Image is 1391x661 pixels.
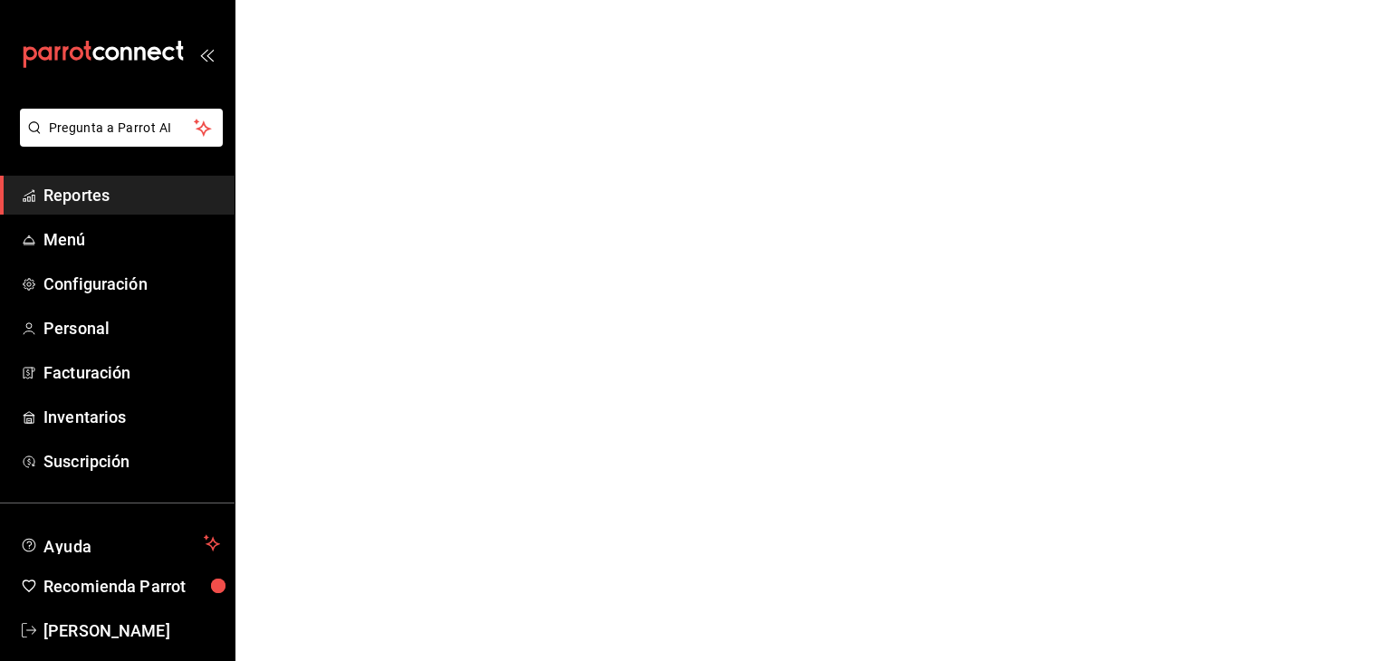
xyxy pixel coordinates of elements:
[20,109,223,147] button: Pregunta a Parrot AI
[43,449,220,474] span: Suscripción
[43,272,220,296] span: Configuración
[43,183,220,207] span: Reportes
[13,131,223,150] a: Pregunta a Parrot AI
[43,574,220,599] span: Recomienda Parrot
[49,119,195,138] span: Pregunta a Parrot AI
[43,360,220,385] span: Facturación
[43,316,220,340] span: Personal
[43,618,220,643] span: [PERSON_NAME]
[43,227,220,252] span: Menú
[43,405,220,429] span: Inventarios
[199,47,214,62] button: open_drawer_menu
[43,532,197,554] span: Ayuda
